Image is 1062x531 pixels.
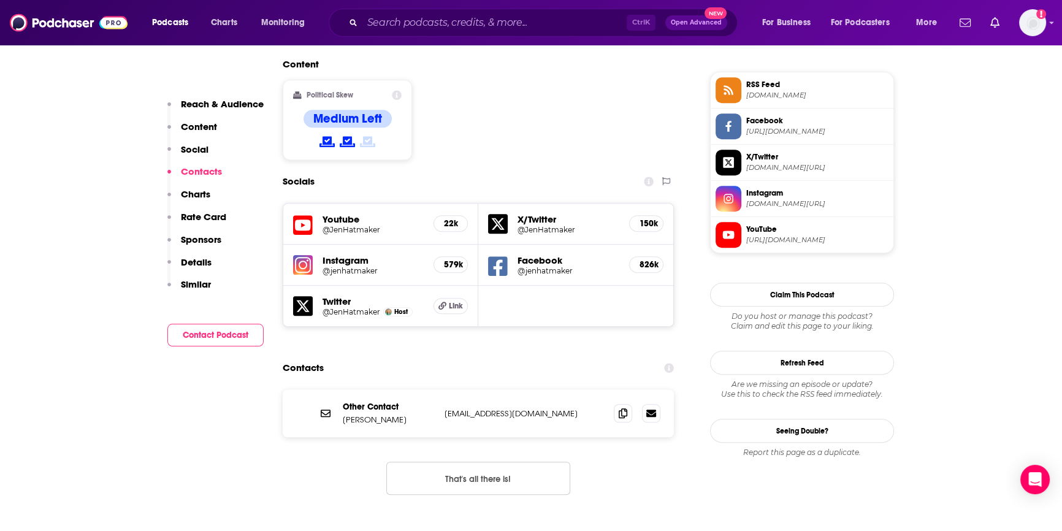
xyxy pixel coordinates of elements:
[518,213,619,225] h5: X/Twitter
[449,301,463,311] span: Link
[211,14,237,31] span: Charts
[283,58,664,70] h2: Content
[181,234,221,245] p: Sponsors
[283,356,324,380] h2: Contacts
[167,143,208,166] button: Social
[640,218,653,229] h5: 150k
[445,408,604,419] p: [EMAIL_ADDRESS][DOMAIN_NAME]
[710,351,894,375] button: Refresh Feed
[343,414,435,425] p: [PERSON_NAME]
[716,186,888,212] a: Instagram[DOMAIN_NAME][URL]
[167,211,226,234] button: Rate Card
[323,254,424,266] h5: Instagram
[323,213,424,225] h5: Youtube
[181,166,222,177] p: Contacts
[746,224,888,235] span: YouTube
[167,188,210,211] button: Charts
[283,170,315,193] h2: Socials
[746,199,888,208] span: instagram.com/jenhatmaker
[167,278,211,301] button: Similar
[1019,9,1046,36] span: Logged in as BenLaurro
[323,307,380,316] a: @JenHatmaker
[167,234,221,256] button: Sponsors
[181,121,217,132] p: Content
[343,402,435,412] p: Other Contact
[253,13,321,32] button: open menu
[1019,9,1046,36] button: Show profile menu
[385,308,392,315] img: Jen Hatmaker
[323,296,424,307] h5: Twitter
[518,266,619,275] a: @jenhatmaker
[307,91,353,99] h2: Political Skew
[831,14,890,31] span: For Podcasters
[746,79,888,90] span: RSS Feed
[671,20,722,26] span: Open Advanced
[710,380,894,399] div: Are we missing an episode or update? Use this to check the RSS feed immediately.
[1019,9,1046,36] img: User Profile
[710,448,894,457] div: Report this page as a duplicate.
[762,14,811,31] span: For Business
[640,259,653,270] h5: 826k
[167,121,217,143] button: Content
[386,462,570,495] button: Nothing here.
[434,298,468,314] a: Link
[444,259,457,270] h5: 579k
[710,419,894,443] a: Seeing Double?
[181,98,264,110] p: Reach & Audience
[143,13,204,32] button: open menu
[340,9,749,37] div: Search podcasts, credits, & more...
[710,283,894,307] button: Claim This Podcast
[716,222,888,248] a: YouTube[URL][DOMAIN_NAME]
[518,254,619,266] h5: Facebook
[716,77,888,103] a: RSS Feed[DOMAIN_NAME]
[181,143,208,155] p: Social
[293,255,313,275] img: iconImage
[710,311,894,331] div: Claim and edit this page to your liking.
[181,188,210,200] p: Charts
[746,151,888,162] span: X/Twitter
[746,91,888,100] span: feeds.megaphone.fm
[716,150,888,175] a: X/Twitter[DOMAIN_NAME][URL]
[261,14,305,31] span: Monitoring
[710,311,894,321] span: Do you host or manage this podcast?
[518,225,619,234] a: @JenHatmaker
[985,12,1004,33] a: Show notifications dropdown
[181,256,212,268] p: Details
[1020,465,1050,494] div: Open Intercom Messenger
[627,15,655,31] span: Ctrl K
[746,127,888,136] span: https://www.facebook.com/jenhatmaker
[167,256,212,279] button: Details
[746,115,888,126] span: Facebook
[394,308,408,316] span: Host
[167,98,264,121] button: Reach & Audience
[313,111,382,126] h4: Medium Left
[203,13,245,32] a: Charts
[323,266,424,275] a: @jenhatmaker
[167,324,264,346] button: Contact Podcast
[181,211,226,223] p: Rate Card
[754,13,826,32] button: open menu
[916,14,937,31] span: More
[152,14,188,31] span: Podcasts
[10,11,128,34] img: Podchaser - Follow, Share and Rate Podcasts
[907,13,952,32] button: open menu
[746,163,888,172] span: twitter.com/JenHatmaker
[746,188,888,199] span: Instagram
[362,13,627,32] input: Search podcasts, credits, & more...
[444,218,457,229] h5: 22k
[716,113,888,139] a: Facebook[URL][DOMAIN_NAME]
[323,225,424,234] a: @JenHatmaker
[665,15,727,30] button: Open AdvancedNew
[746,235,888,245] span: https://www.youtube.com/@JenHatmaker
[167,166,222,188] button: Contacts
[823,13,907,32] button: open menu
[955,12,976,33] a: Show notifications dropdown
[705,7,727,19] span: New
